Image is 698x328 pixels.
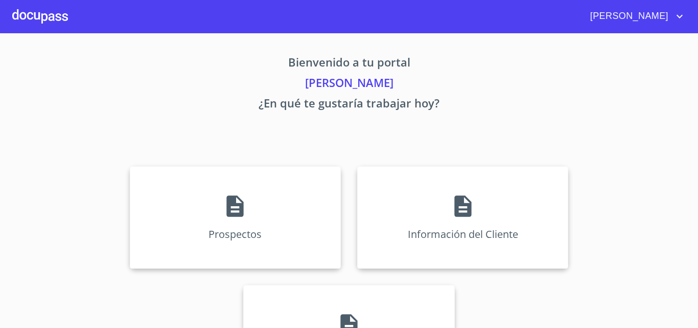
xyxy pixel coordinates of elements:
[34,95,664,115] p: ¿En qué te gustaría trabajar hoy?
[408,227,518,241] p: Información del Cliente
[208,227,262,241] p: Prospectos
[583,8,686,25] button: account of current user
[583,8,673,25] span: [PERSON_NAME]
[34,54,664,74] p: Bienvenido a tu portal
[34,74,664,95] p: [PERSON_NAME]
